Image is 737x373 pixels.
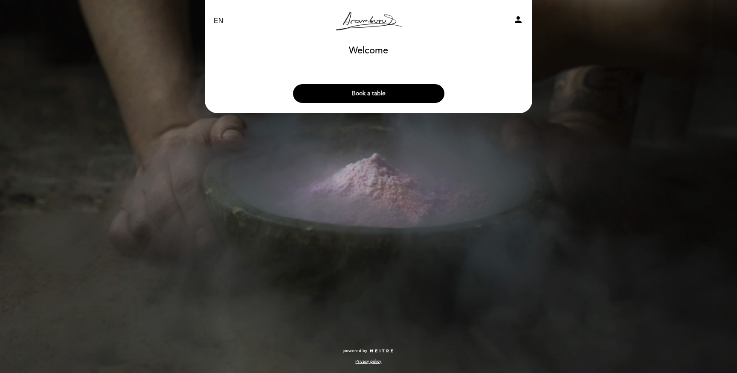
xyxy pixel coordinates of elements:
a: Aramburu Resto [315,9,422,33]
button: person [513,15,523,28]
i: person [513,15,523,25]
a: powered by [343,348,394,354]
h1: Welcome [349,46,388,56]
a: Privacy policy [355,358,381,364]
img: MEITRE [369,349,394,353]
button: Book a table [293,84,444,103]
span: powered by [343,348,367,354]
